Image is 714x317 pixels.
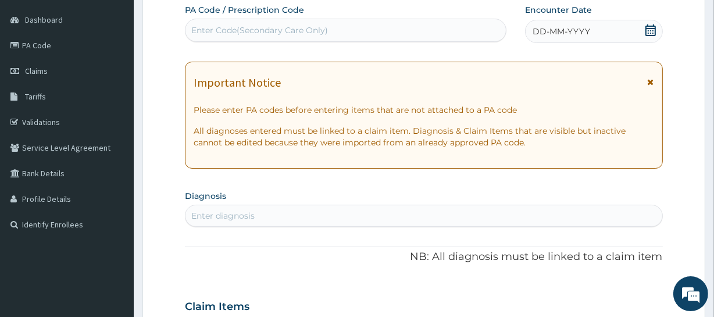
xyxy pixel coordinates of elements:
div: Enter Code(Secondary Care Only) [191,24,328,36]
span: Claims [25,66,48,76]
h1: Important Notice [194,76,281,89]
img: d_794563401_company_1708531726252_794563401 [22,58,47,87]
div: Enter diagnosis [191,210,255,222]
label: PA Code / Prescription Code [185,4,304,16]
h3: Claim Items [185,301,249,314]
label: Encounter Date [525,4,592,16]
textarea: Type your message and hit 'Enter' [6,201,222,242]
p: NB: All diagnosis must be linked to a claim item [185,250,662,265]
div: Chat with us now [60,65,195,80]
span: Dashboard [25,15,63,25]
span: We're online! [67,88,160,206]
p: All diagnoses entered must be linked to a claim item. Diagnosis & Claim Items that are visible bu... [194,125,654,148]
span: Tariffs [25,91,46,102]
p: Please enter PA codes before entering items that are not attached to a PA code [194,104,654,116]
div: Minimize live chat window [191,6,219,34]
label: Diagnosis [185,190,226,202]
span: DD-MM-YYYY [533,26,590,37]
